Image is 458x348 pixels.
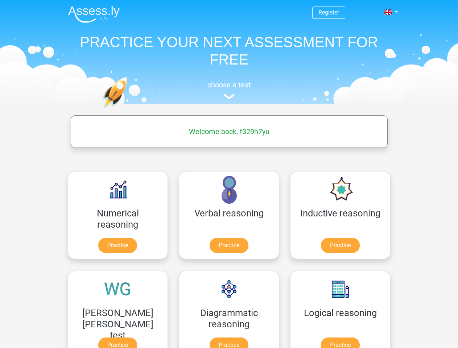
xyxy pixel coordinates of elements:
[102,77,156,142] img: practice
[210,238,248,253] a: Practice
[318,9,339,16] a: Register
[62,80,396,100] a: choose a test
[68,6,120,23] img: Assessly
[224,94,235,99] img: assessment
[98,238,137,253] a: Practice
[74,127,384,136] h5: Welcome back, f329h7yu
[321,238,360,253] a: Practice
[62,80,396,89] h5: choose a test
[62,33,396,68] h1: PRACTICE YOUR NEXT ASSESSMENT FOR FREE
